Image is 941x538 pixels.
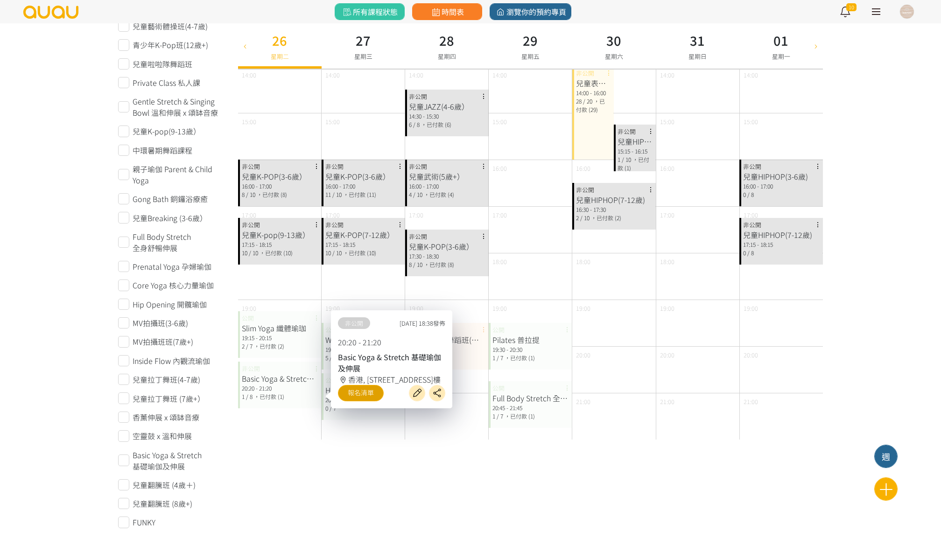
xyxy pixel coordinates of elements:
span: 2 [576,214,579,222]
span: 中環暑期舞蹈課程 [133,145,192,156]
p: 20:20 - 21:20 [338,336,445,348]
span: 19:00 [242,304,256,313]
span: / 8 [246,392,253,400]
span: 8 [242,190,245,198]
span: 28 [576,97,582,105]
div: 兒童K-pop(9-13歲） [242,229,318,240]
span: / 10 [332,249,342,257]
img: logo.svg [22,6,79,19]
span: 0 [743,190,746,198]
span: Prenatal Yoga 孕婦瑜伽 [133,261,211,272]
span: 19:00 [660,304,674,313]
span: / 7 [497,412,503,420]
span: / 10 [246,190,255,198]
div: 20:45 - 21:45 [492,404,569,412]
span: 14:00 [492,70,507,79]
span: 14:00 [744,70,758,79]
span: 19:00 [325,304,340,313]
div: Pilates 普拉提 [492,334,569,345]
div: 19:30 - 20:30 [492,345,569,354]
div: 15:15 - 16:15 [618,147,652,155]
div: Basic Yoga & Stretch 基礎瑜伽及伸展 [242,373,318,384]
span: / 8 [413,120,420,128]
span: / 8 [747,249,754,257]
span: 星期二 [271,52,289,61]
div: Basic Yoga & Stretch 基礎瑜伽及伸展 [338,351,445,374]
span: 1 [492,412,495,420]
span: 17:00 [409,210,423,219]
span: [DATE] 18:38發佈 [400,319,445,328]
span: 15:00 [744,117,758,126]
span: 19:00 [576,304,590,313]
span: 19:00 [492,304,507,313]
span: MV拍攝班(3-6歲) [133,317,188,328]
h3: 31 [688,31,707,50]
span: 15:00 [242,117,256,126]
span: 星期三 [354,52,372,61]
div: Full Body Stretch 全身舒暢伸展 [492,392,569,404]
span: ，已付款 (29) [576,97,605,113]
h3: 28 [438,31,456,50]
span: 親子瑜伽 Parent & Child Yoga [133,163,224,186]
span: 0 [743,249,746,257]
span: / 10 [622,155,631,163]
span: ，已付款 (1) [618,155,649,172]
span: ，已付款 (2) [591,214,621,222]
div: 16:30 - 17:30 [576,205,652,214]
span: 17:00 [242,210,256,219]
div: Slim Yoga 纖體瑜珈 [242,322,318,334]
span: 兒童拉丁舞班(4-7歲) [133,374,200,385]
div: 20:20 - 21:20 [242,384,318,392]
div: 16:00 - 17:00 [242,182,318,190]
span: 16:00 [492,164,507,173]
span: 17:00 [744,210,758,219]
span: 15:00 [660,117,674,126]
span: / 10 [413,260,422,268]
span: ，已付款 (11) [343,190,376,198]
div: 兒童表演/比賽活動 [576,77,611,89]
span: 1 [242,392,245,400]
span: 16:00 [660,164,674,173]
span: ，已付款 (2) [254,342,284,350]
span: 兒童翻騰班 (4歲＋) [133,479,196,490]
span: 17:00 [660,210,674,219]
span: Private Class 私人課 [133,77,200,88]
span: 2 [242,342,245,350]
span: Gentle Stretch & Singing Bowl 溫和伸展 x 頌缽音療 [133,96,224,118]
div: 17:15 - 18:15 [743,240,819,249]
div: 兒童HIPHOP(3-6歲) [743,171,819,182]
span: 11 [325,190,331,198]
span: 18:00 [492,257,507,266]
div: 兒童K-POP(3-6歲） [325,171,401,182]
span: 非公開 [338,317,370,329]
div: 17:15 - 18:15 [325,240,401,249]
h3: 29 [521,31,540,50]
div: 14:00 - 16:00 [576,89,611,97]
span: 17:00 [492,210,507,219]
div: 週 [875,450,897,463]
span: 星期五 [521,52,540,61]
span: 所有課程狀態 [341,6,398,17]
span: / 7 [497,354,503,362]
span: Inside Flow 內觀流瑜伽 [133,355,210,366]
div: 兒童HIPHOP(7-12歲) [743,229,819,240]
span: 空靈鼓 x 溫和伸展 [133,430,192,441]
h3: 27 [354,31,372,50]
div: 兒童武術(5歲+） [409,171,485,182]
span: 星期四 [438,52,456,61]
div: 兒童HIPHOP(7-12歲) [576,194,652,205]
span: ，已付款 (8) [257,190,287,198]
span: / 10 [580,214,590,222]
span: / 10 [249,249,258,257]
span: 17:00 [325,210,340,219]
span: Basic Yoga & Stretch 基礎瑜伽及伸展 [133,449,224,472]
span: 21:00 [660,397,674,406]
h3: 01 [772,31,790,50]
span: Full Body Stretch 全身舒暢伸展 [133,231,224,253]
span: 14:00 [242,70,256,79]
span: 14:00 [325,70,340,79]
span: / 10 [332,190,342,198]
span: 19:00 [409,304,423,313]
span: ，已付款 (1) [254,392,284,400]
span: 兒童翻騰班 (8歲+) [133,498,192,509]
